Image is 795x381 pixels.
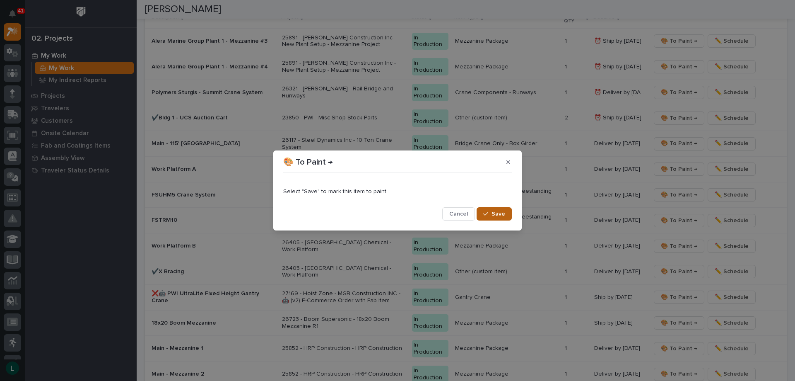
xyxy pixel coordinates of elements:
button: Cancel [442,207,475,221]
p: 🎨 To Paint → [283,157,333,167]
p: Select "Save" to mark this item to paint. [283,188,512,195]
span: Save [491,210,505,218]
button: Save [477,207,512,221]
span: Cancel [449,210,468,218]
